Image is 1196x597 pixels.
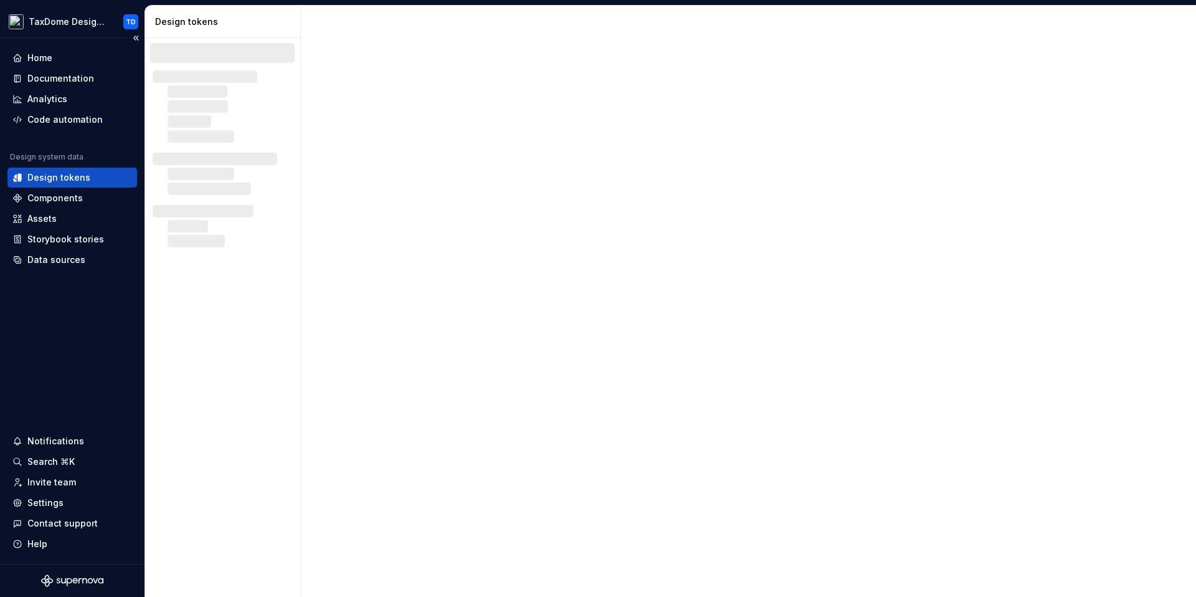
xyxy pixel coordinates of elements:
[29,16,108,28] div: TaxDome Design System
[27,72,94,85] div: Documentation
[27,113,103,126] div: Code automation
[27,456,75,468] div: Search ⌘K
[7,69,137,88] a: Documentation
[7,472,137,492] a: Invite team
[27,254,85,266] div: Data sources
[7,493,137,513] a: Settings
[7,534,137,554] button: Help
[7,250,137,270] a: Data sources
[27,517,98,530] div: Contact support
[27,497,64,509] div: Settings
[27,93,67,105] div: Analytics
[7,48,137,68] a: Home
[7,168,137,188] a: Design tokens
[127,29,145,47] button: Collapse sidebar
[7,188,137,208] a: Components
[2,8,142,35] button: TaxDome Design SystemTD
[27,476,76,489] div: Invite team
[155,16,295,28] div: Design tokens
[7,452,137,472] button: Search ⌘K
[27,435,84,447] div: Notifications
[27,52,52,64] div: Home
[9,14,24,29] img: da704ea1-22e8-46cf-95f8-d9f462a55abe.png
[126,17,136,27] div: TD
[41,575,103,587] svg: Supernova Logo
[7,110,137,130] a: Code automation
[27,171,90,184] div: Design tokens
[27,192,83,204] div: Components
[10,152,83,162] div: Design system data
[27,213,57,225] div: Assets
[7,513,137,533] button: Contact support
[7,209,137,229] a: Assets
[7,431,137,451] button: Notifications
[27,538,47,550] div: Help
[7,229,137,249] a: Storybook stories
[7,89,137,109] a: Analytics
[27,233,104,246] div: Storybook stories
